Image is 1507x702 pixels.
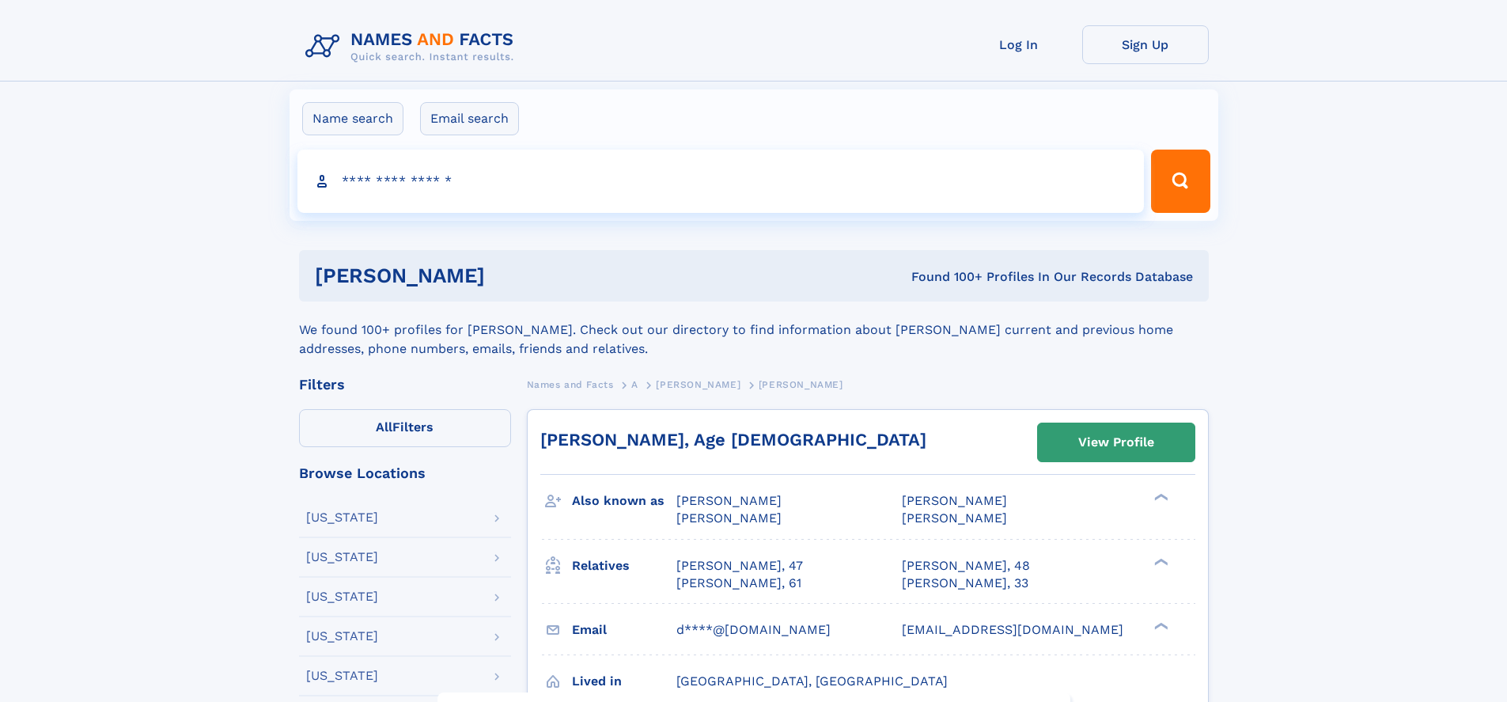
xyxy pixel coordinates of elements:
a: [PERSON_NAME], 47 [676,557,803,575]
h1: [PERSON_NAME] [315,266,699,286]
div: ❯ [1150,620,1169,631]
a: Sign Up [1082,25,1209,64]
a: [PERSON_NAME], Age [DEMOGRAPHIC_DATA] [540,430,926,450]
div: Found 100+ Profiles In Our Records Database [698,268,1193,286]
span: [PERSON_NAME] [656,379,740,390]
button: Search Button [1151,150,1210,213]
div: View Profile [1078,424,1154,461]
h3: Lived in [572,668,676,695]
a: [PERSON_NAME], 33 [902,575,1028,592]
h3: Also known as [572,488,676,514]
div: [US_STATE] [306,590,378,603]
a: Log In [956,25,1082,64]
span: A [631,379,638,390]
img: Logo Names and Facts [299,25,527,68]
a: [PERSON_NAME], 61 [676,575,801,592]
div: [US_STATE] [306,551,378,563]
label: Email search [420,102,519,135]
div: ❯ [1150,492,1169,503]
div: ❯ [1150,556,1169,567]
span: [PERSON_NAME] [759,379,843,390]
div: [US_STATE] [306,670,378,682]
span: [PERSON_NAME] [902,493,1007,508]
h3: Email [572,617,676,643]
div: Filters [299,378,511,392]
div: [US_STATE] [306,511,378,524]
span: [GEOGRAPHIC_DATA], [GEOGRAPHIC_DATA] [676,674,948,689]
span: [PERSON_NAME] [902,510,1007,526]
a: A [631,374,638,394]
a: [PERSON_NAME] [656,374,740,394]
label: Filters [299,409,511,447]
a: View Profile [1038,423,1195,461]
label: Name search [302,102,403,135]
a: [PERSON_NAME], 48 [902,557,1030,575]
div: [US_STATE] [306,630,378,643]
span: [EMAIL_ADDRESS][DOMAIN_NAME] [902,622,1123,637]
div: We found 100+ profiles for [PERSON_NAME]. Check out our directory to find information about [PERS... [299,302,1209,359]
h3: Relatives [572,552,676,579]
span: All [376,419,392,434]
div: Browse Locations [299,466,511,480]
span: [PERSON_NAME] [676,493,782,508]
span: [PERSON_NAME] [676,510,782,526]
a: Names and Facts [527,374,614,394]
input: search input [297,150,1145,213]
